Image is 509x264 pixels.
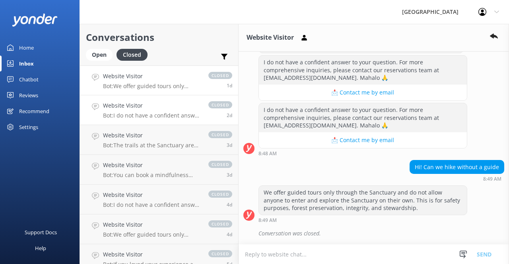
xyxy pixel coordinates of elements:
button: 📩 Contact me by email [259,132,467,148]
h3: Website Visitor [247,33,294,43]
p: Bot: The trails at the Sanctuary are not suitable for those with severe physical mobility challen... [103,142,200,149]
h4: Website Visitor [103,131,200,140]
span: closed [208,72,232,79]
span: closed [208,131,232,138]
span: closed [208,220,232,227]
span: Sep 13 2025 12:19pm (UTC -10:00) Pacific/Honolulu [227,231,232,238]
h4: Website Visitor [103,250,200,259]
img: yonder-white-logo.png [12,13,58,27]
span: closed [208,250,232,257]
div: Conversation was closed. [258,227,504,240]
strong: 8:49 AM [258,218,277,223]
p: Bot: We offer guided tours only through the Sanctuary and do not allow anyone to enter and explor... [103,83,200,90]
strong: 8:49 AM [483,177,501,181]
h2: Conversations [86,30,232,45]
p: Bot: I do not have a confident answer to your question. For more comprehensive inquiries, please ... [103,201,200,208]
div: 2025-09-17T15:13:13.633 [243,227,504,240]
div: Recommend [19,103,49,119]
p: Bot: I do not have a confident answer to your question. For more comprehensive inquiries, please ... [103,112,200,119]
div: Sep 16 2025 02:49pm (UTC -10:00) Pacific/Honolulu [410,176,504,181]
h4: Website Visitor [103,220,200,229]
a: Closed [117,50,152,59]
a: Website VisitorBot:I do not have a confident answer to your question. For more comprehensive inqu... [80,185,238,214]
div: I do not have a confident answer to your question. For more comprehensive inquiries, please conta... [259,103,467,132]
div: Inbox [19,56,34,71]
span: Sep 15 2025 11:04am (UTC -10:00) Pacific/Honolulu [227,112,232,119]
span: closed [208,191,232,198]
strong: 8:48 AM [258,151,277,156]
h4: Website Visitor [103,161,200,170]
div: Chatbot [19,71,39,87]
span: Sep 16 2025 02:49pm (UTC -10:00) Pacific/Honolulu [227,82,232,89]
div: We offer guided tours only through the Sanctuary and do not allow anyone to enter and explore the... [259,186,467,215]
span: Sep 14 2025 07:46am (UTC -10:00) Pacific/Honolulu [227,172,232,178]
h4: Website Visitor [103,191,200,199]
div: Hi! Can we hike without a guide [410,160,504,174]
h4: Website Visitor [103,101,200,110]
a: Website VisitorBot:We offer guided tours only through the Sanctuary and do not allow self-guided ... [80,214,238,244]
div: Reviews [19,87,38,103]
div: Sep 16 2025 02:48pm (UTC -10:00) Pacific/Honolulu [258,150,467,156]
p: Bot: You can book a mindfulness experience in the [GEOGRAPHIC_DATA] here: [URL][DOMAIN_NAME]. [103,172,200,179]
button: 📩 Contact me by email [259,85,467,100]
div: Home [19,40,34,56]
a: Website VisitorBot:We offer guided tours only through the Sanctuary and do not allow anyone to en... [80,66,238,95]
a: Website VisitorBot:The trails at the Sanctuary are not suitable for those with severe physical mo... [80,125,238,155]
div: Support Docs [25,224,57,240]
span: Sep 14 2025 05:23pm (UTC -10:00) Pacific/Honolulu [227,142,232,148]
span: Sep 13 2025 07:41pm (UTC -10:00) Pacific/Honolulu [227,201,232,208]
p: Bot: We offer guided tours only through the Sanctuary and do not allow self-guided tours. This is... [103,231,200,238]
a: Website VisitorBot:You can book a mindfulness experience in the [GEOGRAPHIC_DATA] here: [URL][DOM... [80,155,238,185]
div: Sep 16 2025 02:49pm (UTC -10:00) Pacific/Honolulu [258,217,467,223]
div: I do not have a confident answer to your question. For more comprehensive inquiries, please conta... [259,56,467,85]
a: Open [86,50,117,59]
div: Settings [19,119,38,135]
div: Help [35,240,46,256]
h4: Website Visitor [103,72,200,81]
div: Open [86,49,113,61]
span: closed [208,101,232,108]
div: Closed [117,49,148,61]
span: closed [208,161,232,168]
a: Website VisitorBot:I do not have a confident answer to your question. For more comprehensive inqu... [80,95,238,125]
